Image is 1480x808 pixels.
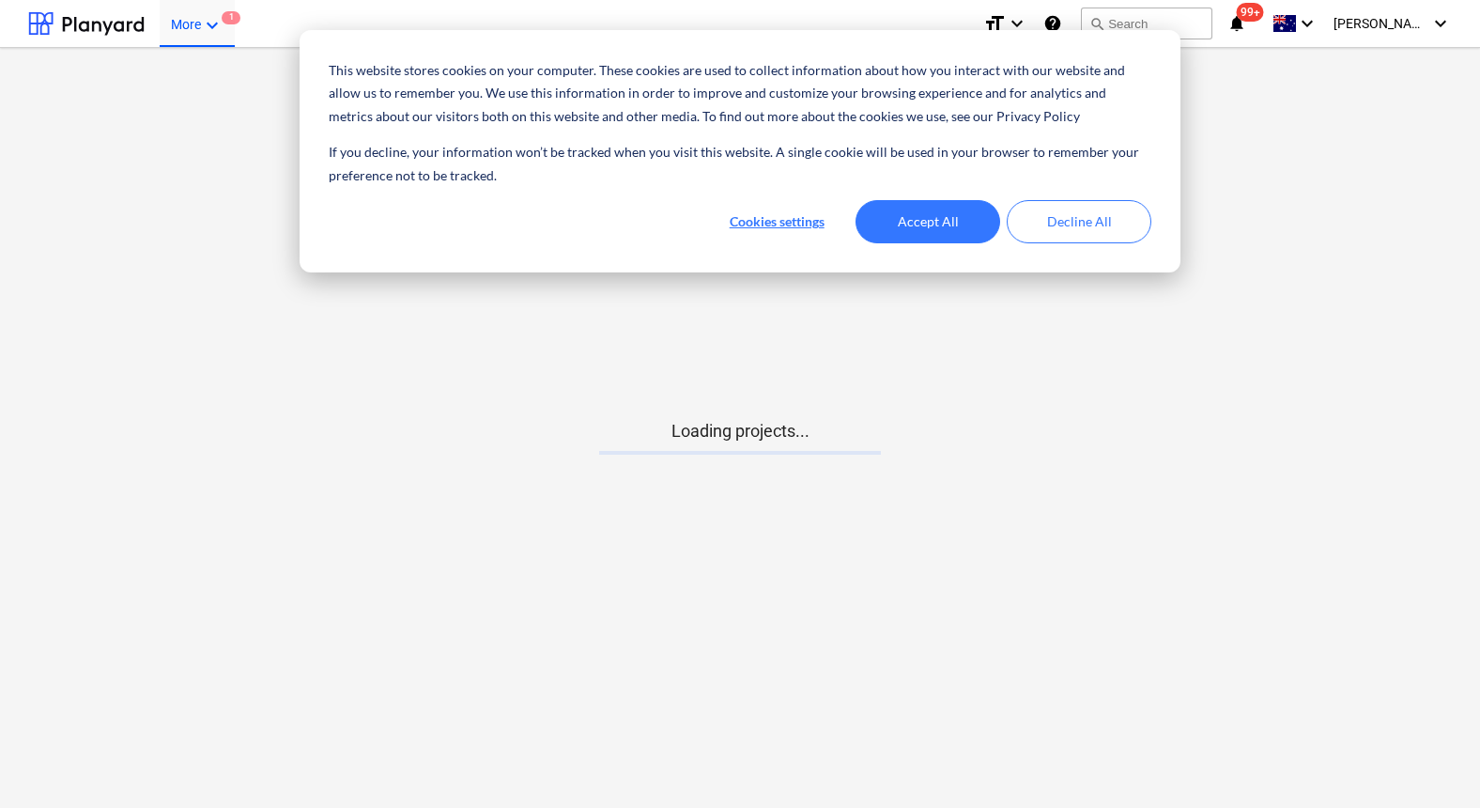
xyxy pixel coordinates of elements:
[1227,12,1246,35] i: notifications
[329,59,1151,129] p: This website stores cookies on your computer. These cookies are used to collect information about...
[222,11,240,24] span: 1
[1043,12,1062,35] i: Knowledge base
[856,200,1000,243] button: Accept All
[300,30,1180,272] div: Cookie banner
[1237,3,1264,22] span: 99+
[201,14,224,37] i: keyboard_arrow_down
[1334,16,1427,31] span: [PERSON_NAME]
[1006,12,1028,35] i: keyboard_arrow_down
[1089,16,1104,31] span: search
[704,200,849,243] button: Cookies settings
[1007,200,1151,243] button: Decline All
[599,420,881,443] p: Loading projects...
[1386,718,1480,808] iframe: Chat Widget
[329,141,1151,187] p: If you decline, your information won’t be tracked when you visit this website. A single cookie wi...
[1429,12,1452,35] i: keyboard_arrow_down
[983,12,1006,35] i: format_size
[1081,8,1212,39] button: Search
[1296,12,1318,35] i: keyboard_arrow_down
